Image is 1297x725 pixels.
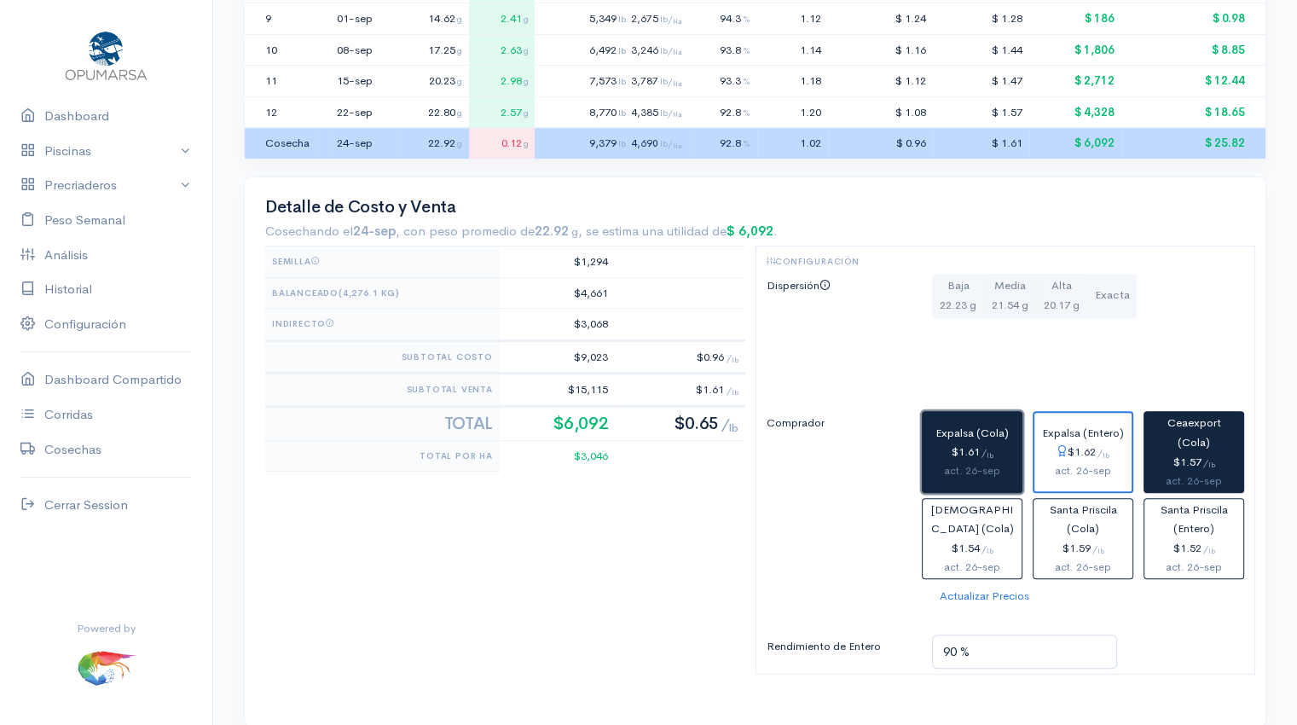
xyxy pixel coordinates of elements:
span: lb [618,75,626,87]
span: g [457,44,462,56]
small: g [571,224,578,239]
td: $ 18.65 [1121,96,1265,128]
td: 2.41 [469,3,535,35]
td: 15-sep [330,66,396,97]
span: lb/ [660,76,682,87]
td: $ 1.16 [828,34,932,66]
th: Total Por Ha [265,440,500,471]
th: Subtotal Venta [265,374,500,407]
label: Dispersión [756,274,923,386]
button: [DEMOGRAPHIC_DATA] (Cola)$1.54/lbact. 26-sep [922,498,1022,579]
span: lb/ [660,14,682,25]
button: Actualizar Precios [932,584,1037,609]
td: $ 0.98 [1121,3,1265,35]
td: 2.98 [469,66,535,97]
td: 08-sep [330,34,396,66]
button: Exacta [1087,274,1137,318]
th: Indirecto [265,309,500,341]
div: $1.57 [1151,453,1236,473]
sub: lb [732,356,738,364]
span: $ 1.44 [992,43,1022,57]
span: lb [618,107,626,119]
th: Subtotal Costo [265,340,500,374]
span: 2,675 [631,12,682,26]
td: 93.8 [689,34,757,66]
span: g [523,107,528,119]
td: 24-sep [330,128,396,159]
span: 11 [265,73,277,88]
strong: 24-sep [353,223,396,239]
div: $1.62 [1041,443,1125,462]
span: Baja [947,278,970,293]
div: act. 26-sep [929,559,1015,577]
td: $3,068 [500,309,615,341]
td: 9,379 [535,128,688,159]
td: 2.57 [469,96,535,128]
small: 21.54 g [992,298,1028,312]
td: $1.61 [615,374,744,407]
button: Expalsa (Entero)$1.62/lbact. 26-sep [1033,411,1133,492]
span: % [743,75,750,87]
td: 92.8 [689,128,757,159]
span: g [523,137,528,149]
th: Balanceado [265,277,500,309]
span: % [743,137,750,149]
td: 22.80 [396,96,469,128]
td: 0.12 [469,128,535,159]
sub: lb [729,421,738,435]
div: act. 26-sep [1040,559,1126,577]
span: g [457,75,462,87]
span: 4,690 [631,136,682,150]
small: 20.17 g [1044,298,1080,312]
span: g [457,137,462,149]
button: Alta20.17 g [1036,274,1087,318]
span: g [457,13,462,25]
h2: Total [272,415,493,433]
td: $3,046 [500,440,615,471]
span: [DEMOGRAPHIC_DATA] (Cola) [931,502,1014,536]
button: Expalsa (Cola)$1.61/lbact. 26-sep [922,411,1022,492]
span: g [523,13,528,25]
td: $ 1.24 [828,3,932,35]
span: Cosecha [265,136,310,150]
td: 22.92 [396,128,469,159]
sub: Ha [673,111,682,119]
sub: Ha [673,49,682,56]
td: 6,492 [535,34,688,66]
span: / [727,384,738,396]
th: Semilla [265,246,500,278]
small: 22.23 g [940,298,976,312]
span: g [523,75,528,87]
div: $1.59 [1040,539,1126,559]
span: 9 [265,11,271,26]
div: $1.61 [929,443,1015,462]
strong: 22.92 [535,223,578,239]
td: $ 0.96 [828,128,932,159]
span: 3,246 [631,43,682,57]
sub: lb [1208,461,1215,469]
td: 7,573 [535,66,688,97]
img: ... [76,636,137,698]
span: / [1097,446,1109,458]
td: 14.62 [396,3,469,35]
span: % [743,107,750,119]
span: Expalsa (Entero) [1042,426,1124,440]
td: 1.12 [757,3,828,35]
label: Rendimiento de Entero [756,635,923,663]
span: lb/ [660,138,682,149]
td: 1.14 [757,34,828,66]
span: / [1092,542,1104,554]
td: $ 12.44 [1121,66,1265,97]
span: lb/ [660,45,682,56]
span: Santa Priscila (Entero) [1161,502,1228,536]
span: Santa Priscila (Cola) [1050,502,1117,536]
sub: lb [987,451,993,460]
span: / [727,351,738,363]
sub: lb [732,388,738,397]
span: g [523,44,528,56]
td: $15,115 [500,374,615,407]
div: Cosechando el , con peso promedio de , se estima una utilidad de . [265,222,1245,241]
span: $ 1.47 [992,73,1022,88]
div: act. 26-sep [1151,473,1236,490]
span: 10 [265,43,277,57]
